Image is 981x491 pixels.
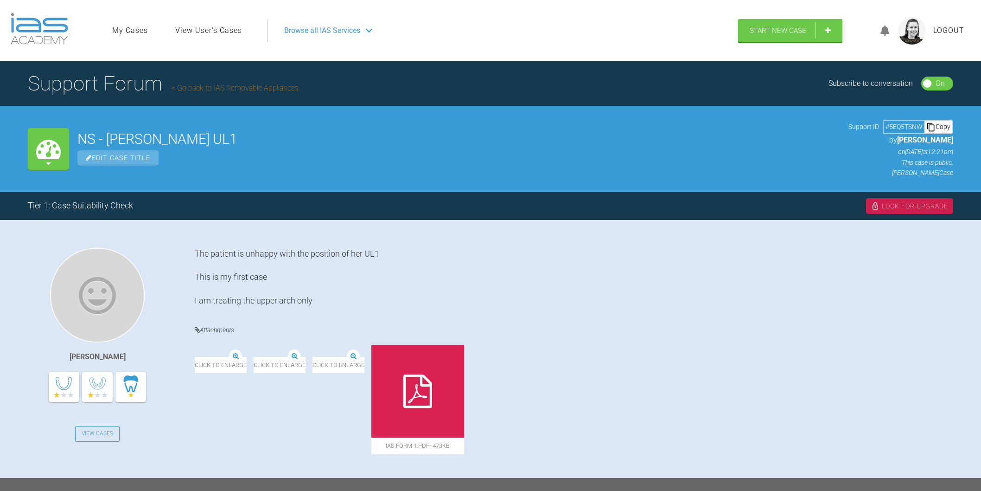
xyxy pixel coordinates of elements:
[898,17,926,45] img: profile.png
[77,132,840,146] h2: NS - [PERSON_NAME] UL1
[75,426,120,442] a: View Cases
[28,67,299,100] h1: Support Forum
[11,13,68,45] img: logo-light.3e3ef733.png
[50,248,145,342] img: Lawrence Nolan
[77,150,159,166] span: Edit Case Title
[175,25,242,37] a: View User's Cases
[848,157,953,168] p: This case is public.
[848,122,879,132] span: Support ID
[738,19,842,42] a: Start New Case
[284,25,360,37] span: Browse all IAS Services
[195,248,953,310] div: The patient is unhappy with the position of her UL1 This is my first case I am treating the upper...
[848,168,953,178] p: [PERSON_NAME] Case
[195,324,953,336] h4: Attachments
[195,357,335,373] span: Click to enlarge
[195,345,335,356] img: 2025-08-05 - Spacewize capture.png
[828,78,913,90] div: Subscribe to conversation
[112,25,148,37] a: My Cases
[871,202,879,210] img: lock.6dc949b6.svg
[401,345,459,356] img: IMG_4634.TIF
[401,357,459,373] span: Click to enlarge
[866,198,953,214] div: Lock For Upgrade
[848,147,953,157] p: on [DATE] at 12:21pm
[848,134,953,146] p: by
[750,26,806,35] span: Start New Case
[28,199,133,213] div: Tier 1: Case Suitability Check
[342,357,394,373] span: Click to enlarge
[884,122,924,132] div: # 5EQ5TSNW
[897,136,953,144] span: [PERSON_NAME]
[936,78,945,90] div: On
[466,438,559,454] span: IAS FORM 1.pdf - 473KB
[924,121,952,133] div: Copy
[933,25,964,37] a: Logout
[172,84,299,92] a: Go back to IAS Removable Appliances
[70,351,126,363] div: [PERSON_NAME]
